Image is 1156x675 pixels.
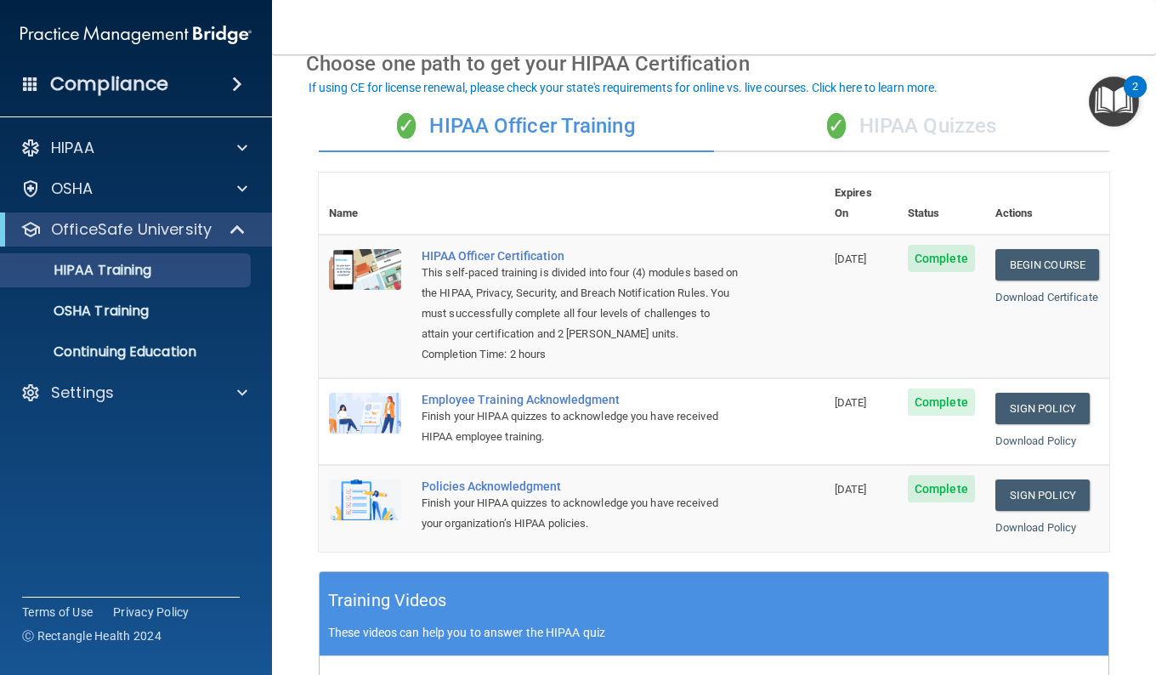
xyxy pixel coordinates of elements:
div: Employee Training Acknowledgment [422,393,739,406]
a: HIPAA [20,138,247,158]
a: Sign Policy [995,393,1090,424]
div: Finish your HIPAA quizzes to acknowledge you have received your organization’s HIPAA policies. [422,493,739,534]
div: Completion Time: 2 hours [422,344,739,365]
span: Complete [908,475,975,502]
th: Status [898,173,985,235]
button: Open Resource Center, 2 new notifications [1089,77,1139,127]
span: [DATE] [835,252,867,265]
div: Choose one path to get your HIPAA Certification [306,39,1122,88]
span: [DATE] [835,396,867,409]
p: Continuing Education [11,343,243,360]
div: This self-paced training is divided into four (4) modules based on the HIPAA, Privacy, Security, ... [422,263,739,344]
p: HIPAA [51,138,94,158]
span: Complete [908,245,975,272]
img: PMB logo [20,18,252,52]
span: ✓ [397,113,416,139]
div: HIPAA Officer Training [319,101,714,152]
span: Ⓒ Rectangle Health 2024 [22,627,161,644]
a: Privacy Policy [113,604,190,621]
div: Finish your HIPAA quizzes to acknowledge you have received HIPAA employee training. [422,406,739,447]
span: [DATE] [835,483,867,496]
a: Settings [20,383,247,403]
a: Download Policy [995,434,1077,447]
button: If using CE for license renewal, please check your state's requirements for online vs. live cours... [306,79,940,96]
a: OSHA [20,179,247,199]
a: Sign Policy [995,479,1090,511]
p: Settings [51,383,114,403]
th: Actions [985,173,1109,235]
h4: Compliance [50,72,168,96]
span: Complete [908,389,975,416]
a: Begin Course [995,249,1099,281]
th: Name [319,173,411,235]
p: OfficeSafe University [51,219,212,240]
p: OSHA Training [11,303,149,320]
p: OSHA [51,179,93,199]
th: Expires On [824,173,898,235]
a: Download Policy [995,521,1077,534]
div: 2 [1132,87,1138,109]
p: These videos can help you to answer the HIPAA quiz [328,626,1100,639]
div: If using CE for license renewal, please check your state's requirements for online vs. live cours... [309,82,938,94]
h5: Training Videos [328,586,447,615]
a: OfficeSafe University [20,219,246,240]
div: Policies Acknowledgment [422,479,739,493]
a: HIPAA Officer Certification [422,249,739,263]
div: HIPAA Quizzes [714,101,1109,152]
span: ✓ [827,113,846,139]
a: Download Certificate [995,291,1098,303]
p: HIPAA Training [11,262,151,279]
a: Terms of Use [22,604,93,621]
